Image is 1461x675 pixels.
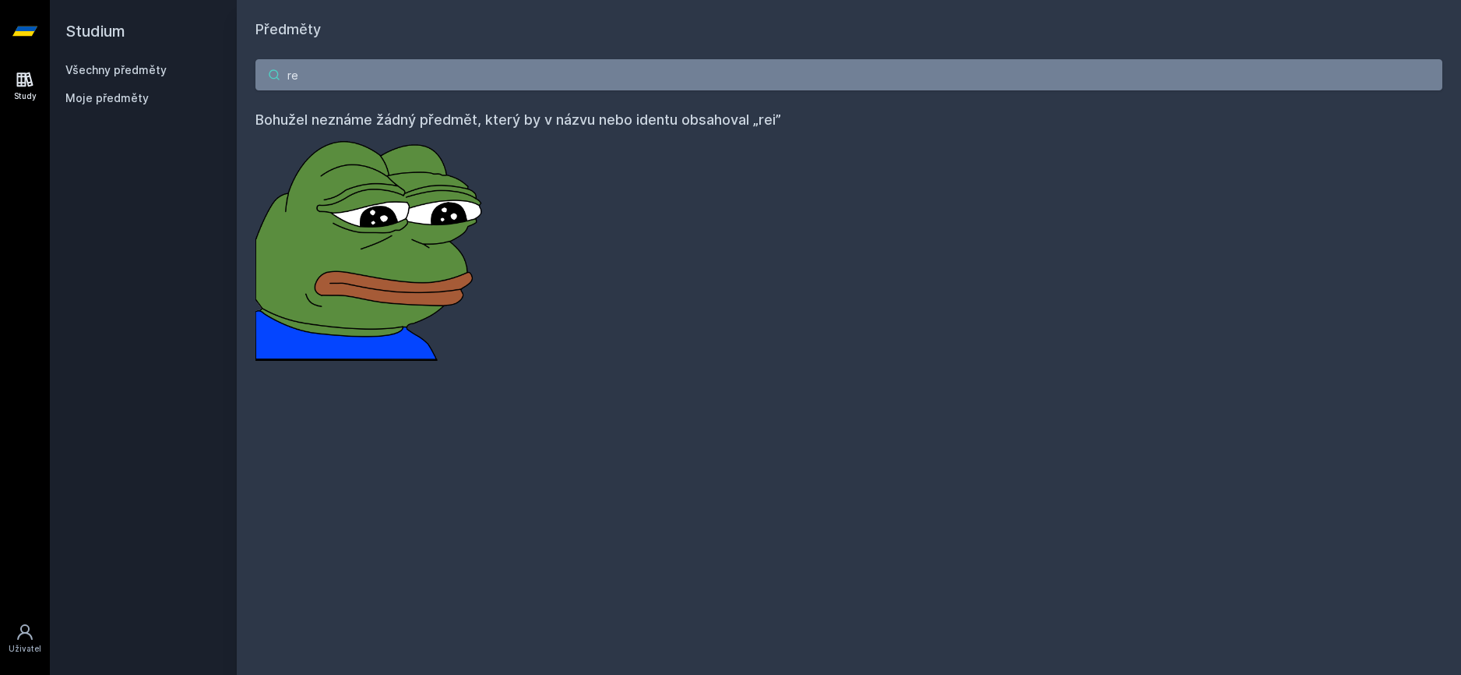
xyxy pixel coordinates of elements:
div: Study [14,90,37,102]
a: Study [3,62,47,110]
h4: Bohužel neznáme žádný předmět, který by v názvu nebo identu obsahoval „rei” [255,109,1442,131]
div: Uživatel [9,643,41,655]
a: Uživatel [3,615,47,663]
a: Všechny předměty [65,63,167,76]
img: error_picture.png [255,131,489,361]
input: Název nebo ident předmětu… [255,59,1442,90]
span: Moje předměty [65,90,149,106]
h1: Předměty [255,19,1442,41]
